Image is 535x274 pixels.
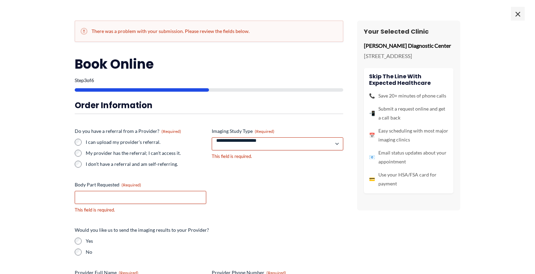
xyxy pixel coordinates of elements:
[161,129,181,134] span: (Required)
[75,78,343,83] p: Step of
[75,227,209,233] legend: Would you like us to send the imaging results to your Provider?
[86,249,343,255] label: No
[369,73,448,86] h4: Skip the line with Expected Healthcare
[364,27,453,35] h3: Your Selected Clinic
[369,126,448,144] li: Easy scheduling with most major imaging clinics
[86,139,206,146] label: I can upload my provider's referral.
[212,128,343,135] label: Imaging Study Type
[369,91,375,100] span: 📞
[364,41,453,51] p: [PERSON_NAME] Diagnostic Center
[369,148,448,166] li: Email status updates about your appointment
[84,77,87,83] span: 3
[364,51,453,61] p: [STREET_ADDRESS]
[369,131,375,140] span: 📅
[75,128,181,135] legend: Do you have a referral from a Provider?
[86,161,206,168] label: I don't have a referral and am self-referring.
[212,153,343,160] div: This field is required.
[75,181,206,188] label: Body Part Requested
[75,100,343,111] h3: Order Information
[369,153,375,162] span: 📧
[81,28,337,35] h2: There was a problem with your submission. Please review the fields below.
[122,182,141,187] span: (Required)
[369,109,375,118] span: 📲
[255,129,274,134] span: (Required)
[369,175,375,184] span: 💳
[75,207,206,213] div: This field is required.
[75,56,343,72] h2: Book Online
[511,7,525,21] span: ×
[369,91,448,100] li: Save 20+ minutes of phone calls
[91,77,94,83] span: 6
[369,104,448,122] li: Submit a request online and get a call back
[86,150,206,157] label: My provider has the referral; I can't access it.
[86,238,343,244] label: Yes
[369,170,448,188] li: Use your HSA/FSA card for payment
